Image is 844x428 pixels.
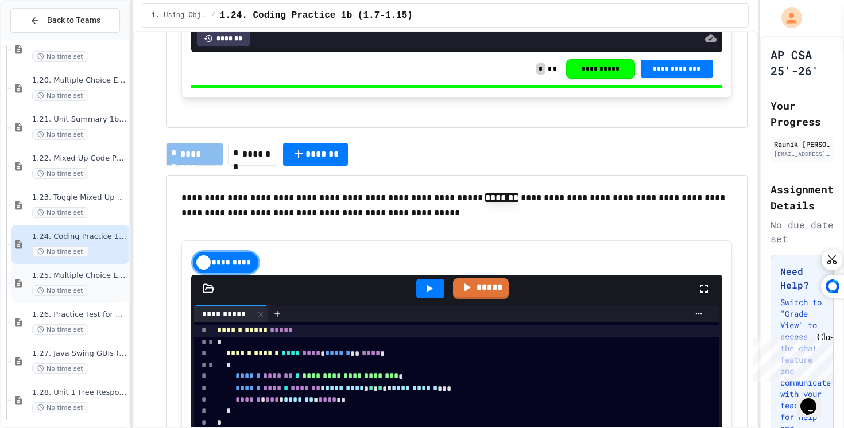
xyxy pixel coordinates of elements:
span: 1.24. Coding Practice 1b (1.7-1.15) [32,232,127,242]
span: Back to Teams [47,14,100,26]
span: No time set [32,90,88,101]
iframe: chat widget [749,332,833,381]
h3: Need Help? [780,264,824,292]
span: 1.24. Coding Practice 1b (1.7-1.15) [220,9,413,22]
div: Chat with us now!Close [5,5,79,73]
h2: Your Progress [771,98,834,130]
span: / [211,11,215,20]
span: No time set [32,129,88,140]
span: No time set [32,285,88,296]
span: 1.21. Unit Summary 1b (1.7-1.15) [32,115,127,124]
span: 1.20. Multiple Choice Exercises for Unit 1a (1.1-1.6) [32,76,127,85]
div: No due date set [771,218,834,246]
span: No time set [32,51,88,62]
span: 1.28. Unit 1 Free Response Question (FRQ) Practice [32,388,127,398]
span: No time set [32,207,88,218]
span: 1.26. Practice Test for Objects (1.12-1.14) [32,310,127,320]
span: 1.27. Java Swing GUIs (optional) [32,349,127,359]
div: My Account [769,5,805,31]
span: 1. Using Objects and Methods [152,11,207,20]
h2: Assignment Details [771,181,834,213]
button: Back to Teams [10,8,120,33]
div: Raunik [PERSON_NAME] [774,139,830,149]
span: No time set [32,402,88,413]
span: No time set [32,168,88,179]
div: [EMAIL_ADDRESS][DOMAIN_NAME] [774,150,830,158]
span: No time set [32,363,88,374]
span: 1.22. Mixed Up Code Practice 1b (1.7-1.15) [32,154,127,164]
span: 1.25. Multiple Choice Exercises for Unit 1b (1.9-1.15) [32,271,127,281]
span: No time set [32,246,88,257]
iframe: chat widget [796,382,833,417]
span: 1.23. Toggle Mixed Up or Write Code Practice 1b (1.7-1.15) [32,193,127,203]
h1: AP CSA 25'-26' [771,46,834,79]
span: No time set [32,324,88,335]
